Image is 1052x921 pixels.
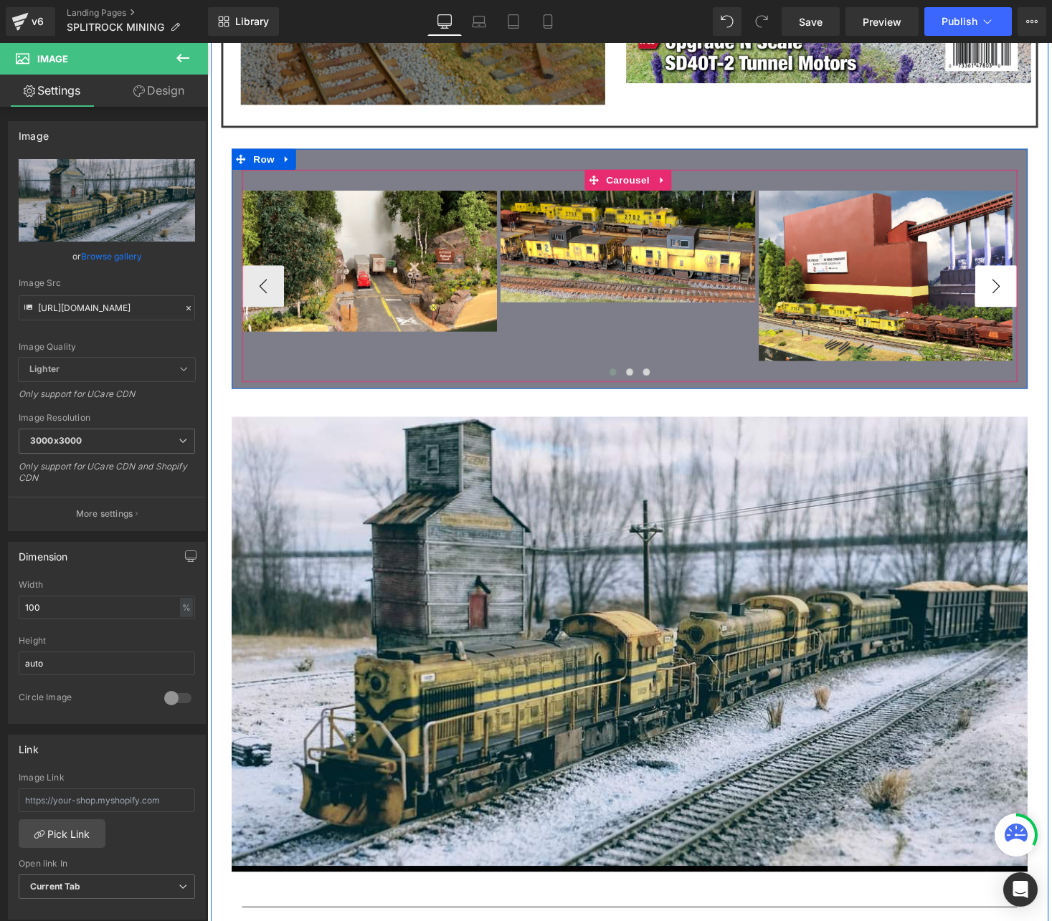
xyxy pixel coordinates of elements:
input: https://your-shop.myshopify.com [19,788,195,812]
span: Library [235,15,269,28]
input: auto [19,596,195,619]
b: 3000x3000 [30,435,82,446]
a: Design [107,75,211,107]
a: Browse gallery [81,244,142,269]
div: % [180,598,193,617]
a: New Library [208,7,279,36]
a: Laptop [462,7,496,36]
div: Link [19,735,39,755]
span: Row [44,109,72,130]
span: SPLITROCK MINING [67,22,164,33]
div: Width [19,580,195,590]
div: Image Resolution [19,413,195,423]
span: Save [799,14,823,29]
button: Undo [713,7,741,36]
div: Image [19,122,49,142]
button: More [1018,7,1046,36]
input: Link [19,295,195,320]
a: Preview [845,7,919,36]
div: v6 [29,12,47,31]
div: Open Intercom Messenger [1003,872,1038,907]
div: Dimension [19,543,68,563]
div: Image Src [19,278,195,288]
input: auto [19,652,195,675]
a: Desktop [427,7,462,36]
span: Preview [863,14,901,29]
div: Image Link [19,773,195,783]
a: Tablet [496,7,531,36]
button: Publish [924,7,1012,36]
div: Circle Image [19,692,150,707]
span: Carousel [406,130,458,152]
b: Current Tab [30,881,81,892]
div: or [19,249,195,264]
a: Pick Link [19,819,105,848]
a: Mobile [531,7,565,36]
div: Image Quality [19,342,195,352]
a: v6 [6,7,55,36]
div: Only support for UCare CDN [19,388,195,409]
a: Expand / Collapse [458,130,477,152]
div: Open link In [19,859,195,869]
button: Redo [747,7,776,36]
button: More settings [9,497,205,530]
div: Only support for UCare CDN and Shopify CDN [19,461,195,493]
span: Image [37,53,68,65]
b: Lighter [29,363,60,374]
a: Expand / Collapse [72,109,91,130]
p: More settings [76,507,133,520]
div: Height [19,636,195,646]
span: Publish [942,16,977,27]
a: Landing Pages [67,7,208,19]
